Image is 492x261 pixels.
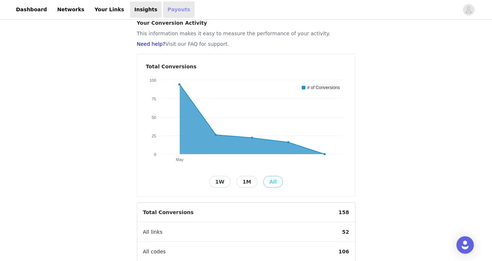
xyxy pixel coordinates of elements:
div: avatar [465,4,472,16]
a: Need help? [137,41,166,47]
button: All [263,176,283,188]
span: 52 [336,222,355,242]
span: Total Conversions [137,203,200,222]
text: 50 [151,115,156,120]
text: 0 [154,152,156,157]
a: Dashboard [12,1,51,18]
text: 25 [151,134,156,138]
text: 75 [151,97,156,101]
button: 1W [209,176,231,188]
text: 100 [149,78,156,83]
h4: Your Conversion Activity [137,19,355,27]
span: All links [137,222,168,242]
h4: Total Conversions [146,63,346,71]
text: May [176,157,183,162]
span: 158 [333,203,355,222]
text: # of Conversions [307,85,340,90]
a: Networks [53,1,89,18]
button: 1M [236,176,257,188]
a: Payouts [163,1,195,18]
p: This information makes it easy to measure the performance of your activity. [137,30,355,37]
a: Insights [130,1,162,18]
a: Your Links [90,1,129,18]
div: Open Intercom Messenger [456,236,474,254]
p: Visit our FAQ for support. [137,40,355,48]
